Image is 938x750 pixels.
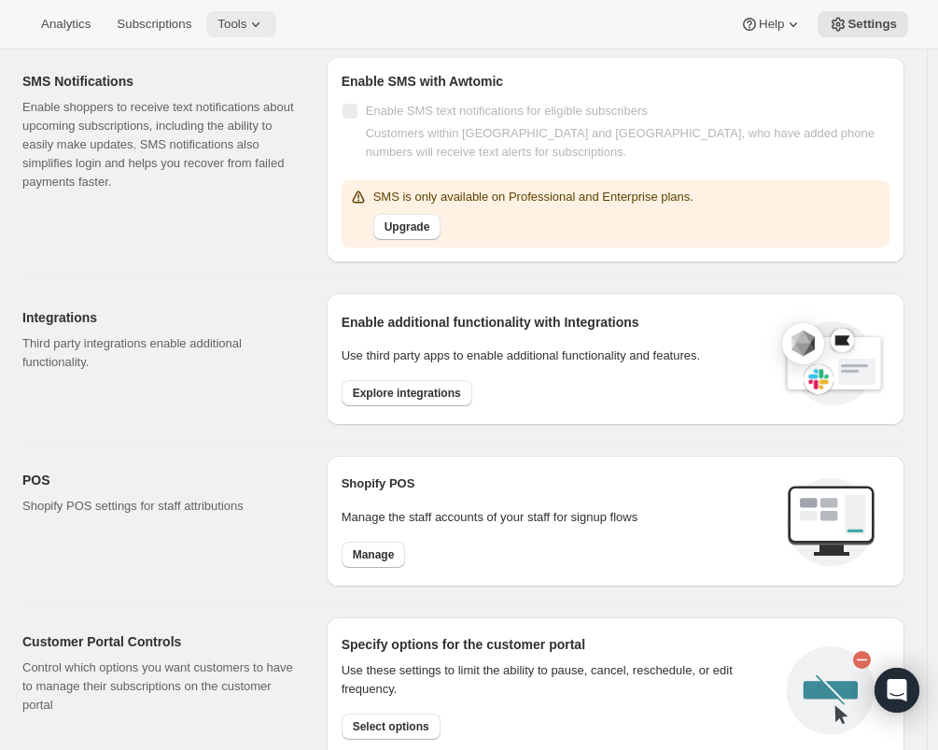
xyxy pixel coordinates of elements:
button: Analytics [30,11,102,37]
p: Control which options you want customers to have to manage their subscriptions on the customer po... [22,658,297,715]
p: SMS is only available on Professional and Enterprise plans. [373,188,693,206]
p: Manage the staff accounts of your staff for signup flows [342,508,772,527]
p: Shopify POS settings for staff attributions [22,497,297,516]
p: Enable shoppers to receive text notifications about upcoming subscriptions, including the ability... [22,98,297,191]
button: Tools [206,11,276,37]
h2: POS [22,471,297,489]
span: Tools [217,17,246,32]
h2: Customer Portal Controls [22,632,297,651]
button: Subscriptions [105,11,203,37]
span: Customers within [GEOGRAPHIC_DATA] and [GEOGRAPHIC_DATA], who have added phone numbers will recei... [366,126,875,159]
span: Manage [353,547,395,562]
span: Upgrade [385,219,430,234]
h2: SMS Notifications [22,72,297,91]
button: Upgrade [373,214,441,240]
span: Subscriptions [117,17,191,32]
button: Explore integrations [342,380,472,406]
button: Help [729,11,814,37]
h2: Integrations [22,308,297,327]
span: Help [759,17,784,32]
h2: Enable SMS with Awtomic [342,72,889,91]
p: Use third party apps to enable additional functionality and features. [342,347,763,365]
button: Settings [818,11,908,37]
p: Third party integrations enable additional functionality. [22,334,297,372]
div: Open Intercom Messenger [875,668,919,713]
h2: Shopify POS [342,474,772,493]
span: Analytics [41,17,91,32]
button: Select options [342,714,441,740]
button: Manage [342,542,406,568]
span: Explore integrations [353,386,461,401]
div: Use these settings to limit the ability to pause, cancel, reschedule, or edit frequency. [342,661,772,699]
h2: Specify options for the customer portal [342,635,772,654]
span: Enable SMS text notifications for eligible subscribers [366,104,648,118]
span: Settings [847,17,897,32]
span: Select options [353,719,429,734]
h2: Enable additional functionality with Integrations [342,313,763,332]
